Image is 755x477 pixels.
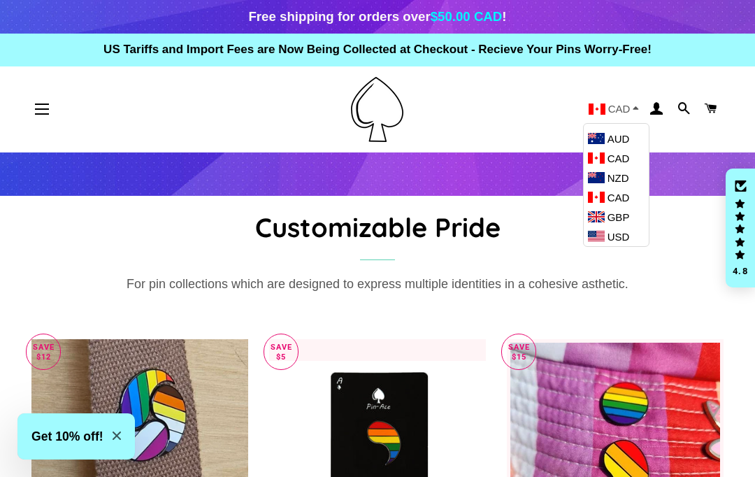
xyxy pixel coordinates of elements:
p: Save [502,334,535,370]
span: CAD [607,192,630,204]
span: AUD [607,132,630,144]
div: Click to open Judge.me floating reviews tab [726,169,755,287]
span: $15 [512,353,526,362]
p: Save [264,334,298,370]
span: $5 [276,353,286,362]
p: Save [27,334,60,370]
div: Free shipping for orders over ! [248,7,506,27]
span: CAD [608,104,631,114]
span: NZD [607,172,629,184]
span: GBP [607,211,630,223]
span: CAD [607,152,630,164]
div: 4.8 [732,266,749,276]
span: $12 [36,353,51,362]
span: $50.00 CAD [431,9,503,24]
span: USD [607,231,630,243]
img: Pin-Ace [351,77,403,142]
